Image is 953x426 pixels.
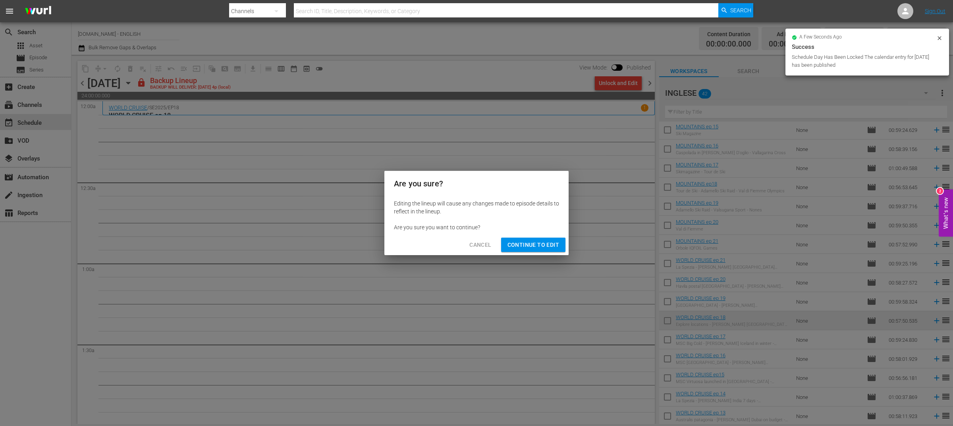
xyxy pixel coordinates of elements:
h2: Are you sure? [394,177,559,190]
button: Continue to Edit [501,238,565,252]
button: Open Feedback Widget [939,190,953,237]
a: Sign Out [925,8,945,14]
span: Search [730,3,751,17]
span: menu [5,6,14,16]
div: Success [792,42,943,52]
button: Cancel [463,238,498,252]
span: a few seconds ago [799,34,842,41]
img: ans4CAIJ8jUAAAAAAAAAAAAAAAAAAAAAAAAgQb4GAAAAAAAAAAAAAAAAAAAAAAAAJMjXAAAAAAAAAAAAAAAAAAAAAAAAgAT5G... [19,2,57,21]
div: Editing the lineup will cause any changes made to episode details to reflect in the lineup. [394,199,559,215]
span: Continue to Edit [507,240,559,250]
div: 2 [937,188,943,194]
div: Schedule Day Has Been Locked The calendar entry for [DATE] has been published [792,53,934,69]
div: Are you sure you want to continue? [394,223,559,231]
span: Cancel [469,240,491,250]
